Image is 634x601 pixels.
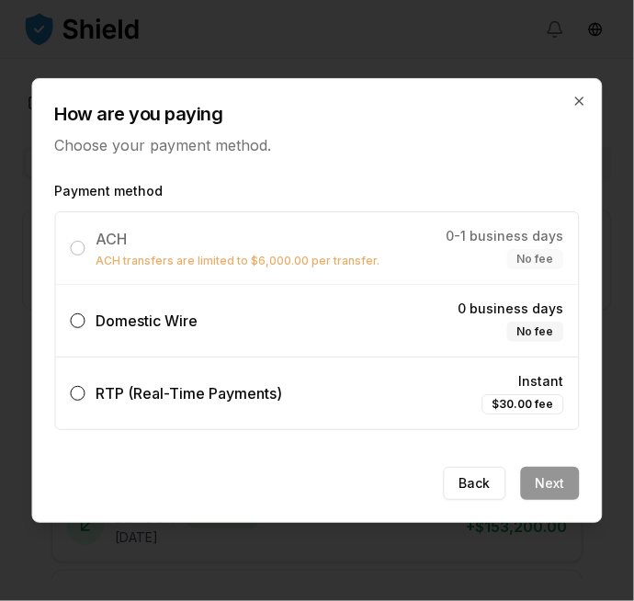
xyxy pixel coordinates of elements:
span: 0 business days [459,300,564,318]
span: Instant [519,372,564,391]
button: ACHACH transfers are limited to $6,000.00 per transfer.0-1 business daysNo fee [71,241,85,255]
div: No fee [507,249,564,269]
span: 0-1 business days [447,227,564,245]
div: No fee [507,322,564,342]
button: RTP (Real-Time Payments)Instant$30.00 fee [71,386,85,401]
span: Domestic Wire [96,312,198,330]
p: ACH transfers are limited to $6,000.00 per transfer. [96,254,380,268]
p: Choose your payment method. [55,134,580,156]
button: Domestic Wire0 business daysNo fee [71,313,85,328]
span: ACH [96,230,128,248]
label: Payment method [55,182,580,200]
h2: How are you paying [55,101,580,127]
span: RTP (Real-Time Payments) [96,384,283,403]
div: $30.00 fee [482,394,564,414]
button: Back [444,467,506,500]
